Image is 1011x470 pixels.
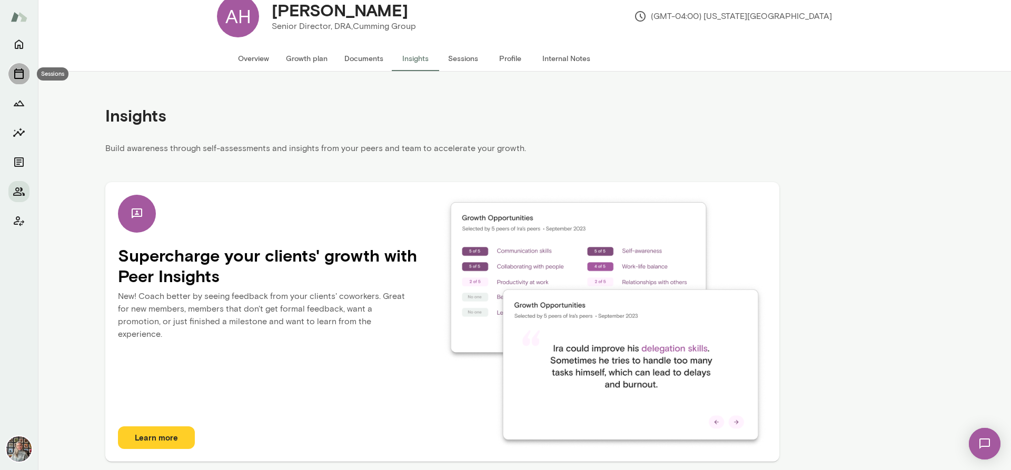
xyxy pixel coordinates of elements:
img: Tricia Maggio [6,436,32,462]
img: insights [442,195,767,448]
p: New! Coach better by seeing feedback from your clients' coworkers. Great for new members, members... [118,286,442,351]
button: Documents [336,46,392,71]
button: Learn more [118,426,195,448]
p: Senior Director, DRA, Cumming Group [272,20,416,33]
button: Documents [8,152,29,173]
button: Profile [487,46,534,71]
button: Members [8,181,29,202]
div: Sessions [37,67,68,81]
button: Internal Notes [534,46,599,71]
button: Home [8,34,29,55]
button: Insights [392,46,439,71]
button: Client app [8,211,29,232]
h4: Supercharge your clients' growth with Peer Insights [118,245,442,286]
button: Sessions [8,63,29,84]
button: Sessions [439,46,487,71]
img: Mento [11,7,27,27]
div: Supercharge your clients' growth with Peer InsightsNew! Coach better by seeing feedback from your... [105,182,779,461]
button: Growth plan [277,46,336,71]
h4: Insights [105,105,166,125]
button: Overview [230,46,277,71]
button: Growth Plan [8,93,29,114]
p: Build awareness through self-assessments and insights from your peers and team to accelerate your... [105,142,779,161]
p: (GMT-04:00) [US_STATE][GEOGRAPHIC_DATA] [634,10,832,23]
button: Insights [8,122,29,143]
